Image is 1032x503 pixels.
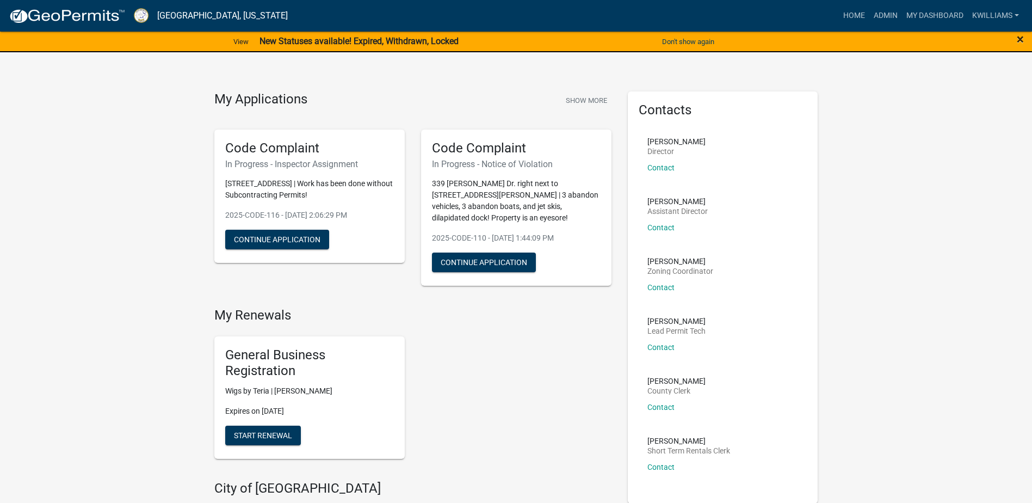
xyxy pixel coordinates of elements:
[225,230,329,249] button: Continue Application
[432,140,601,156] h5: Code Complaint
[647,257,713,265] p: [PERSON_NAME]
[647,377,706,385] p: [PERSON_NAME]
[968,5,1023,26] a: kwilliams
[647,283,675,292] a: Contact
[225,347,394,379] h5: General Business Registration
[157,7,288,25] a: [GEOGRAPHIC_DATA], [US_STATE]
[1017,33,1024,46] button: Close
[225,140,394,156] h5: Code Complaint
[647,403,675,412] a: Contact
[647,207,708,215] p: Assistant Director
[234,431,292,439] span: Start Renewal
[647,223,675,232] a: Contact
[647,447,730,455] p: Short Term Rentals Clerk
[214,91,307,108] h4: My Applications
[229,33,253,51] a: View
[647,267,713,275] p: Zoning Coordinator
[647,163,675,172] a: Contact
[839,5,869,26] a: Home
[214,308,611,467] wm-registration-list-section: My Renewals
[225,426,301,445] button: Start Renewal
[647,138,706,145] p: [PERSON_NAME]
[225,210,394,221] p: 2025-CODE-116 - [DATE] 2:06:29 PM
[432,159,601,169] h6: In Progress - Notice of Violation
[647,317,706,325] p: [PERSON_NAME]
[432,253,536,272] button: Continue Application
[225,385,394,397] p: Wigs by Teria | [PERSON_NAME]
[225,178,394,201] p: [STREET_ADDRESS] | Work has been done without Subcontracting Permits!
[639,102,807,118] h5: Contacts
[647,148,706,155] p: Director
[902,5,968,26] a: My Dashboard
[561,91,611,109] button: Show More
[647,463,675,471] a: Contact
[647,327,706,335] p: Lead Permit Tech
[432,178,601,224] p: 339 [PERSON_NAME] Dr. right next to [STREET_ADDRESS][PERSON_NAME] | 3 abandon vehicles, 3 abandon...
[647,437,730,445] p: [PERSON_NAME]
[658,33,719,51] button: Don't show again
[134,8,149,23] img: Putnam County, Georgia
[259,36,459,46] strong: New Statuses available! Expired, Withdrawn, Locked
[225,406,394,417] p: Expires on [DATE]
[869,5,902,26] a: Admin
[647,198,708,205] p: [PERSON_NAME]
[432,232,601,244] p: 2025-CODE-110 - [DATE] 1:44:09 PM
[225,159,394,169] h6: In Progress - Inspector Assignment
[214,308,611,323] h4: My Renewals
[647,387,706,395] p: County Clerk
[647,343,675,352] a: Contact
[1017,32,1024,47] span: ×
[214,481,611,496] h4: City of [GEOGRAPHIC_DATA]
